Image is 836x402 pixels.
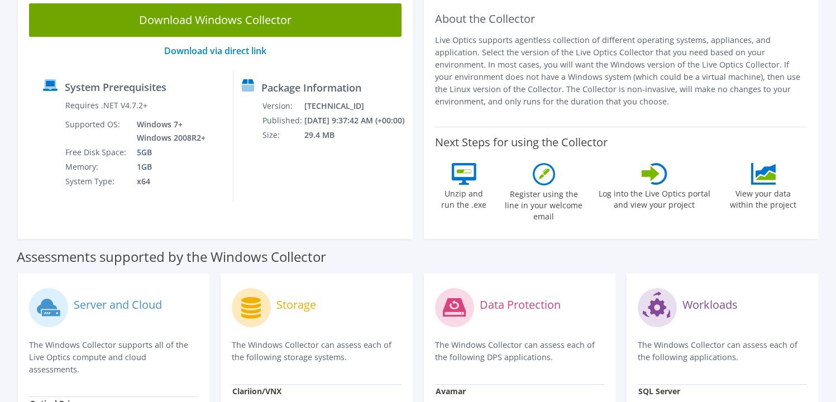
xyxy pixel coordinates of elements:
[682,299,738,310] label: Workloads
[74,299,162,310] label: Server and Cloud
[438,185,490,210] label: Unzip and run the .exe
[435,12,808,26] h2: About the Collector
[262,113,304,128] td: Published:
[435,34,808,108] p: Live Optics supports agentless collection of different operating systems, appliances, and applica...
[262,128,304,142] td: Size:
[480,299,561,310] label: Data Protection
[261,82,361,93] label: Package Information
[232,386,281,396] strong: Clariion/VNX
[29,3,402,37] a: Download Windows Collector
[436,386,466,396] strong: Avamar
[128,174,208,189] td: x64
[304,128,408,142] td: 29.4 MB
[65,160,128,174] td: Memory:
[128,117,208,145] td: Windows 7+ Windows 2008R2+
[304,113,408,128] td: [DATE] 9:37:42 AM (+00:00)
[435,136,608,149] label: Next Steps for using the Collector
[304,99,408,113] td: [TECHNICAL_ID]
[17,251,326,262] label: Assessments supported by the Windows Collector
[65,100,147,111] label: Requires .NET V4.7.2+
[128,160,208,174] td: 1GB
[502,185,586,222] label: Register using the line in your welcome email
[638,386,680,396] strong: SQL Server
[65,174,128,189] td: System Type:
[723,185,804,210] label: View your data within the project
[232,339,401,363] p: The Windows Collector can assess each of the following storage systems.
[65,82,166,93] label: System Prerequisites
[65,117,128,145] td: Supported OS:
[262,99,304,113] td: Version:
[435,339,604,363] p: The Windows Collector can assess each of the following DPS applications.
[128,145,208,160] td: 5GB
[598,185,711,210] label: Log into the Live Optics portal and view your project
[638,339,807,363] p: The Windows Collector can assess each of the following applications.
[164,45,266,57] a: Download via direct link
[65,145,128,160] td: Free Disk Space:
[29,339,198,376] p: The Windows Collector supports all of the Live Optics compute and cloud assessments.
[276,299,316,310] label: Storage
